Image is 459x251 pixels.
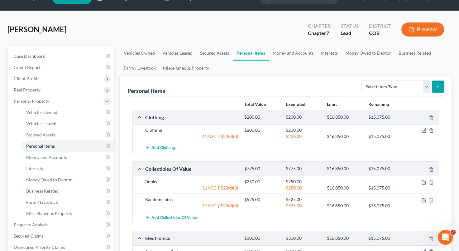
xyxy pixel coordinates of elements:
[142,235,241,241] div: Electronics
[365,114,406,120] div: $15,075.00
[365,185,406,191] div: $15,075.00
[142,133,241,140] div: 11 USC § 522(d)(3)
[283,179,324,185] div: $250.00
[233,46,269,61] a: Personal Items
[145,211,197,223] button: Add Collectibles Of Value
[341,30,359,37] div: Lead
[21,118,114,129] a: Vehicles Leased
[14,65,41,70] span: Credit Report
[438,230,453,245] iframe: Intercom live chat
[283,235,324,241] div: $300.00
[14,244,65,250] span: Unsecured Priority Claims
[21,174,114,185] a: Money Owed to Debtor
[142,179,241,185] div: Books
[308,30,331,37] div: Chapter
[21,107,114,118] a: Vehicles Owned
[401,22,444,37] button: Preview
[21,140,114,152] a: Personal Items
[142,185,241,191] div: 11 USC § 522(d)(3)
[241,179,282,185] div: $250.00
[283,166,324,172] div: $775.00
[368,101,389,107] strong: Remaining
[369,22,391,30] div: District
[21,208,114,219] a: Miscellaneous Property
[317,46,342,61] a: Interests
[7,25,66,34] span: [PERSON_NAME]
[451,230,456,235] span: 2
[365,133,406,140] div: $15,075.00
[26,110,57,115] span: Vehicles Owned
[9,62,114,73] a: Credit Report
[365,203,406,209] div: $15,075.00
[21,185,114,197] a: Business Related
[142,114,241,121] div: Clothing
[241,235,282,241] div: $300.00
[14,53,45,59] span: Case Dashboard
[244,101,266,107] strong: Total Value
[26,121,56,126] span: Vehicles Leased
[283,127,324,133] div: $200.00
[369,30,391,37] div: COB
[26,188,59,194] span: Business Related
[14,76,40,81] span: Client Profile
[342,46,395,61] a: Money Owed to Debtor
[26,211,72,216] span: Miscellaneous Property
[365,235,406,241] div: $15,075.00
[283,114,324,120] div: $200.00
[26,155,67,160] span: Money and Accounts
[308,22,331,30] div: Chapter
[324,114,365,120] div: $16,850.00
[241,196,282,203] div: $525.00
[142,127,241,133] div: Clothing
[26,166,43,171] span: Interests
[269,46,317,61] a: Money and Accounts
[145,142,175,154] button: Add Clothing
[14,233,44,239] span: Secured Claims
[127,87,165,95] div: Personal Items
[142,203,241,209] div: 11 USC § 522(d)(3)
[9,230,114,242] a: Secured Claims
[196,46,233,61] a: Secured Assets
[26,177,72,182] span: Money Owed to Debtor
[120,46,159,61] a: Vehicles Owned
[395,46,435,61] a: Business Related
[241,114,282,120] div: $200.00
[151,145,175,150] span: Add Clothing
[324,235,365,241] div: $16,850.00
[286,101,305,107] strong: Exempted
[324,166,365,172] div: $16,850.00
[283,196,324,203] div: $525.00
[9,51,114,62] a: Case Dashboard
[14,222,48,227] span: Property Analysis
[241,166,282,172] div: $775.00
[26,132,55,137] span: Secured Assets
[283,133,324,140] div: $200.00
[26,199,58,205] span: Farm / Livestock
[241,127,282,133] div: $200.00
[324,133,365,140] div: $16,850.00
[9,219,114,230] a: Property Analysis
[159,46,196,61] a: Vehicles Leased
[21,197,114,208] a: Farm / Livestock
[21,163,114,174] a: Interests
[341,22,359,30] div: Status
[21,129,114,140] a: Secured Assets
[14,98,49,104] span: Personal Property
[324,203,365,209] div: $16,850.00
[327,101,337,107] strong: Limit
[159,61,213,76] a: Miscellaneous Property
[365,166,406,172] div: $15,075.00
[21,152,114,163] a: Money and Accounts
[142,196,241,203] div: Random coins
[283,203,324,209] div: $525.00
[26,143,55,149] span: Personal Items
[283,185,324,191] div: $250.00
[151,215,197,220] span: Add Collectibles Of Value
[142,165,241,172] div: Collectibles Of Value
[324,185,365,191] div: $16,850.00
[120,61,159,76] a: Farm / Livestock
[14,87,41,92] span: Real Property
[326,30,329,36] span: 7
